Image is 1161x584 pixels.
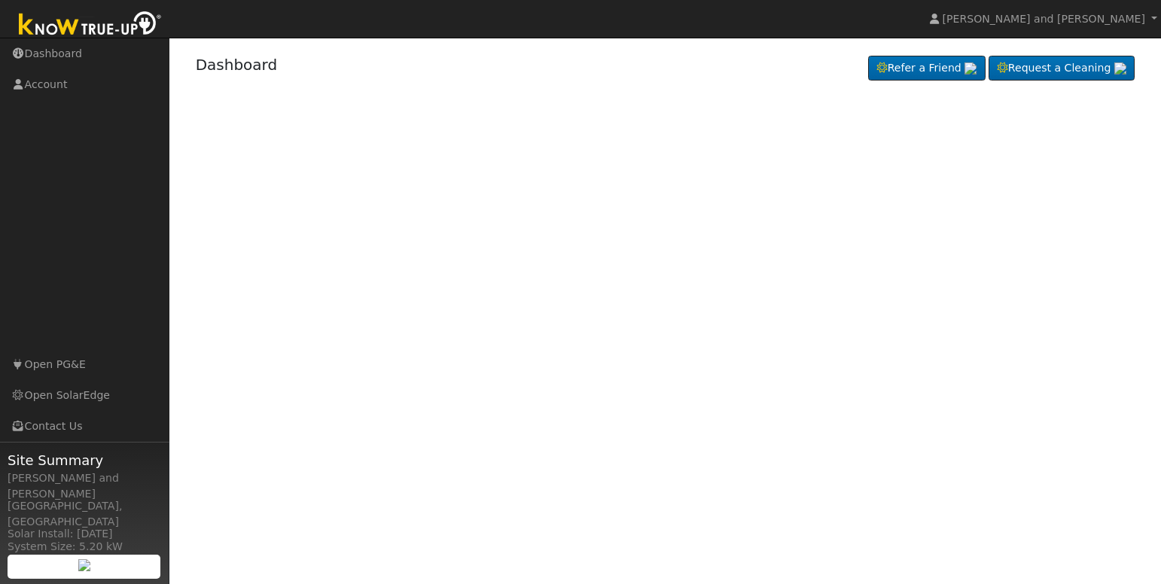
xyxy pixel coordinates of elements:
a: Dashboard [196,56,278,74]
img: Know True-Up [11,8,169,42]
div: Solar Install: [DATE] [8,526,161,542]
img: retrieve [78,559,90,571]
div: System Size: 5.20 kW [8,539,161,555]
a: Refer a Friend [868,56,986,81]
a: Request a Cleaning [989,56,1135,81]
img: retrieve [1114,62,1126,75]
span: [PERSON_NAME] and [PERSON_NAME] [943,13,1145,25]
span: Site Summary [8,450,161,470]
img: retrieve [964,62,977,75]
div: [PERSON_NAME] and [PERSON_NAME] [8,470,161,502]
div: [GEOGRAPHIC_DATA], [GEOGRAPHIC_DATA] [8,498,161,530]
